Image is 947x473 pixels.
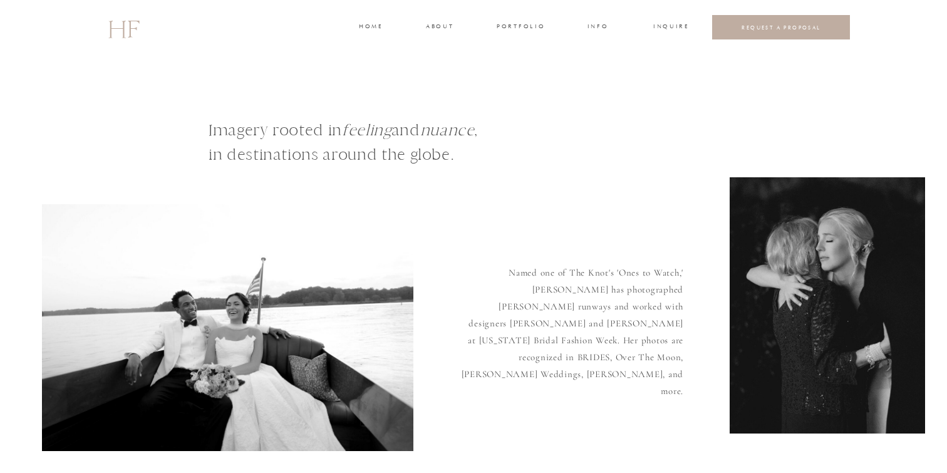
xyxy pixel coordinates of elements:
[108,9,139,46] a: HF
[722,24,841,31] a: REQUEST A PROPOSAL
[497,22,544,33] a: portfolio
[359,22,382,33] a: home
[209,118,547,184] h1: Imagery rooted in and , in destinations around the globe.
[426,22,452,33] a: about
[586,22,609,33] a: INFO
[653,22,687,33] a: INQUIRE
[342,120,391,140] i: feeling
[460,264,683,393] p: Named one of The Knot's 'Ones to Watch,' [PERSON_NAME] has photographed [PERSON_NAME] runways and...
[420,120,475,140] i: nuance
